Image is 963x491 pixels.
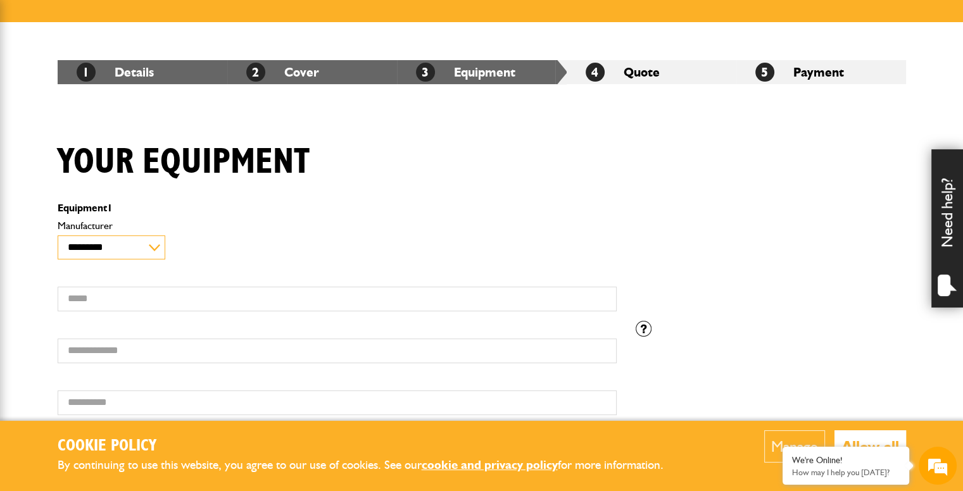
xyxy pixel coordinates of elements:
li: Payment [736,60,906,84]
button: Manage [764,430,825,463]
img: d_20077148190_company_1631870298795_20077148190 [22,70,53,88]
input: Enter your last name [16,117,231,145]
li: Quote [567,60,736,84]
em: Start Chat [172,390,230,407]
h2: Cookie Policy [58,437,684,456]
span: 1 [77,63,96,82]
div: We're Online! [792,455,900,466]
h1: Your equipment [58,141,310,183]
li: Equipment [397,60,567,84]
span: 2 [246,63,265,82]
a: cookie and privacy policy [422,457,558,472]
div: Minimize live chat window [208,6,238,37]
label: Manufacturer [58,221,617,231]
span: 1 [107,202,113,214]
button: Allow all [834,430,906,463]
p: Equipment [58,203,617,213]
span: 3 [416,63,435,82]
div: Need help? [931,149,963,308]
span: 5 [755,63,774,82]
p: By continuing to use this website, you agree to our use of cookies. See our for more information. [58,456,684,475]
div: Chat with us now [66,71,213,87]
a: 1Details [77,65,154,80]
input: Enter your phone number [16,192,231,220]
input: Enter your email address [16,154,231,182]
span: 4 [586,63,605,82]
p: How may I help you today? [792,468,900,477]
a: 2Cover [246,65,319,80]
textarea: Type your message and hit 'Enter' [16,229,231,379]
